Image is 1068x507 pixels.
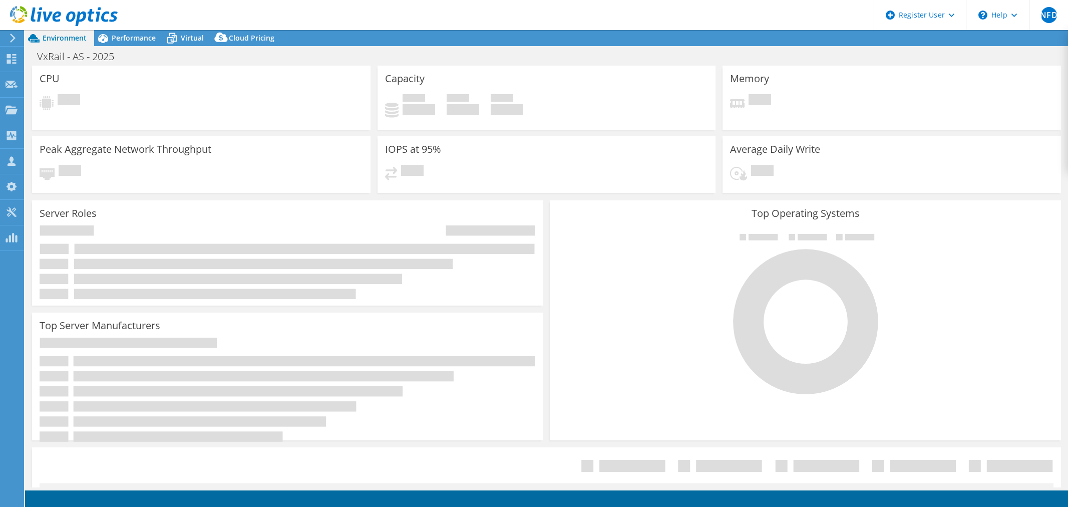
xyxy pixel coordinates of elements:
h3: Peak Aggregate Network Throughput [40,144,211,155]
svg: \n [978,11,987,20]
span: Used [403,94,425,104]
span: Total [491,94,513,104]
h1: VxRail - AS - 2025 [33,51,130,62]
h3: Top Server Manufacturers [40,320,160,331]
h3: Average Daily Write [730,144,820,155]
h3: Capacity [385,73,425,84]
span: Pending [59,165,81,178]
span: Performance [112,33,156,43]
span: Virtual [181,33,204,43]
span: Cloud Pricing [229,33,274,43]
span: Pending [751,165,774,178]
h4: 0 GiB [491,104,523,115]
span: Pending [749,94,771,108]
span: Environment [43,33,87,43]
span: NFD [1041,7,1057,23]
span: Free [447,94,469,104]
h4: 0 GiB [447,104,479,115]
h3: CPU [40,73,60,84]
h3: Top Operating Systems [557,208,1053,219]
h3: IOPS at 95% [385,144,441,155]
h3: Memory [730,73,769,84]
h4: 0 GiB [403,104,435,115]
span: Pending [58,94,80,108]
h3: Server Roles [40,208,97,219]
span: Pending [401,165,424,178]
